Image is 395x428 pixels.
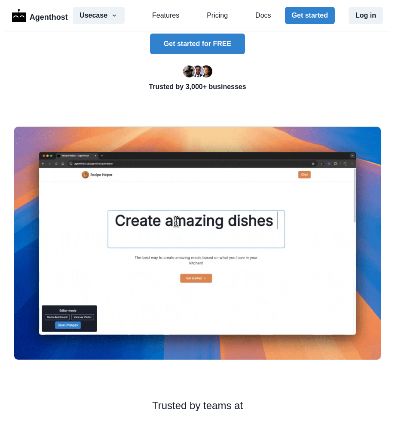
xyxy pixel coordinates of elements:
[349,7,383,24] button: Log in
[255,10,271,21] a: Docs
[183,65,195,77] img: Ryan Florence
[200,65,212,77] img: Kent Dodds
[30,8,68,23] p: Agenthost
[192,65,204,77] img: Segun Adebayo
[152,10,179,21] a: Features
[207,10,228,21] a: Pricing
[285,7,335,24] button: Get started
[12,9,26,22] img: Logo
[14,82,381,92] p: Trusted by 3,000+ businesses
[150,34,245,54] button: Get started for FREE
[14,126,381,360] img: agenthost-product.gif
[12,8,59,23] a: LogoAgenthost
[28,398,367,413] p: Trusted by teams at
[73,7,125,24] button: Usecase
